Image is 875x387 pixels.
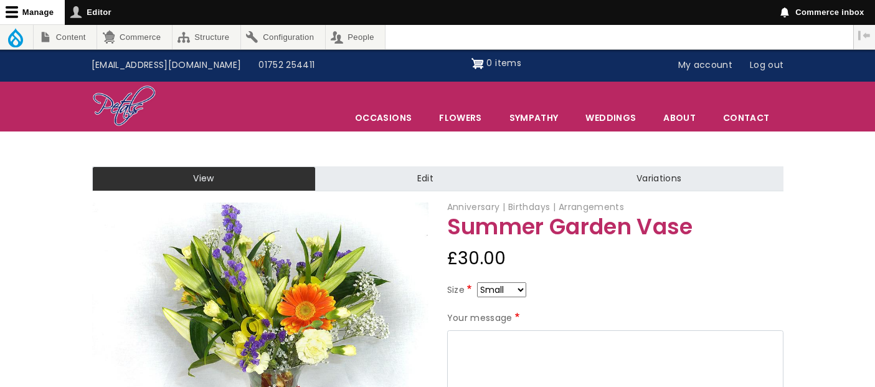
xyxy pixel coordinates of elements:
[559,201,624,213] span: Arrangements
[250,54,323,77] a: 01752 254411
[241,25,325,49] a: Configuration
[173,25,240,49] a: Structure
[447,311,523,326] label: Your message
[471,54,484,74] img: Shopping cart
[426,105,494,131] a: Flowers
[342,105,425,131] span: Occasions
[650,105,709,131] a: About
[326,25,385,49] a: People
[34,25,97,49] a: Content
[496,105,572,131] a: Sympathy
[92,85,156,128] img: Home
[83,54,250,77] a: [EMAIL_ADDRESS][DOMAIN_NAME]
[92,166,316,191] a: View
[710,105,782,131] a: Contact
[447,283,475,298] label: Size
[471,54,521,74] a: Shopping cart 0 items
[508,201,556,213] span: Birthdays
[854,25,875,46] button: Vertical orientation
[447,244,783,274] div: £30.00
[486,57,521,69] span: 0 items
[97,25,171,49] a: Commerce
[669,54,742,77] a: My account
[316,166,535,191] a: Edit
[83,166,793,191] nav: Tabs
[535,166,783,191] a: Variations
[572,105,649,131] span: Weddings
[447,215,783,239] h1: Summer Garden Vase
[741,54,792,77] a: Log out
[447,201,506,213] span: Anniversary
